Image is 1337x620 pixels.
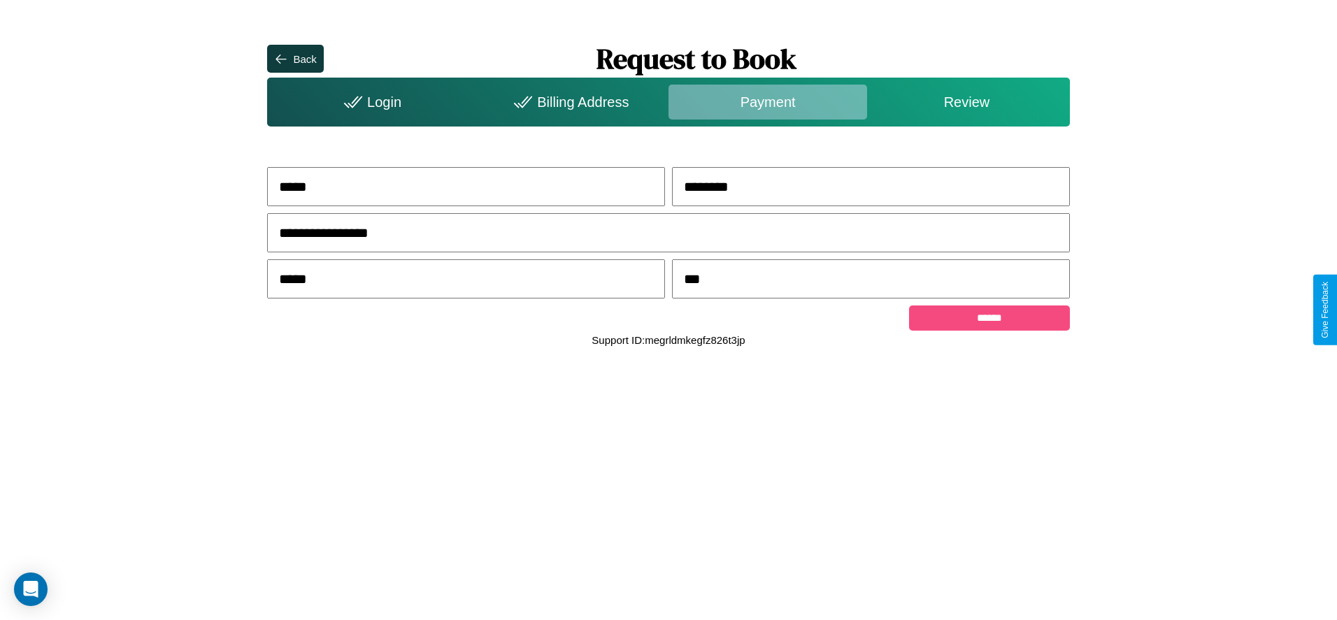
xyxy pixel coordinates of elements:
div: Billing Address [470,85,668,120]
button: Back [267,45,323,73]
div: Open Intercom Messenger [14,572,48,606]
div: Back [293,53,316,65]
div: Give Feedback [1320,282,1330,338]
h1: Request to Book [324,40,1070,78]
div: Login [271,85,469,120]
p: Support ID: megrldmkegfz826t3jp [592,331,745,349]
div: Payment [668,85,867,120]
div: Review [867,85,1066,120]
